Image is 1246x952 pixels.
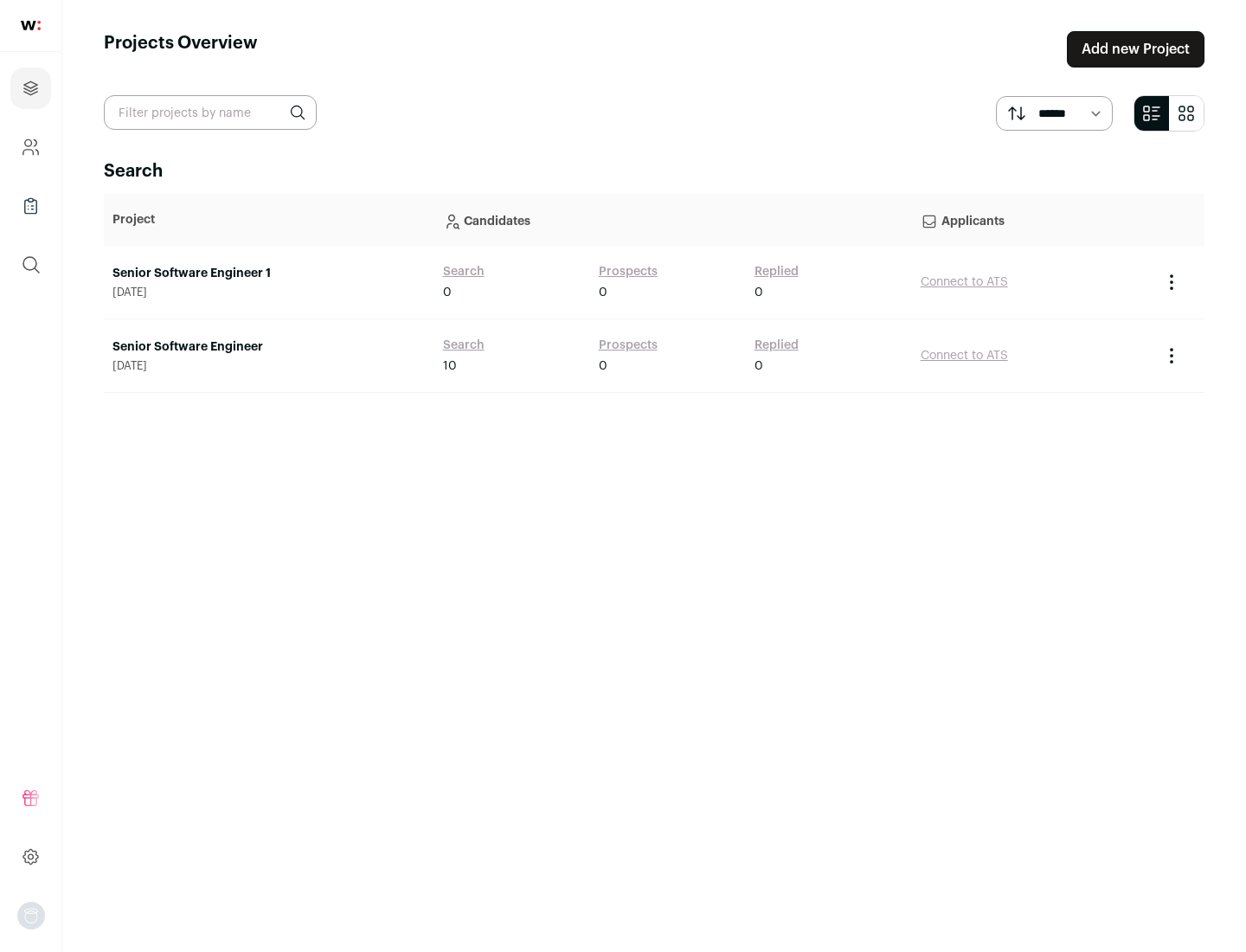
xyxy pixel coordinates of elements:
[443,203,903,237] p: Candidates
[10,68,51,109] a: Projects
[104,95,317,130] input: Filter projects by name
[443,337,485,354] a: Search
[755,357,763,375] span: 0
[17,902,45,929] button: Open dropdown
[112,359,426,373] span: [DATE]
[112,211,426,228] p: Project
[755,284,763,301] span: 0
[21,21,41,30] img: wellfound-shorthand-0d5821cbd27db2630d0214b213865d53afaa358527fdda9d0ea32b1df1b89c2c.svg
[599,284,607,301] span: 0
[1161,272,1182,293] button: Project Actions
[599,357,607,375] span: 0
[443,284,452,301] span: 0
[755,263,799,280] a: Replied
[1067,31,1204,68] a: Add new Project
[921,203,1144,237] p: Applicants
[17,902,45,929] img: nopic.png
[921,276,1008,288] a: Connect to ATS
[112,286,426,299] span: [DATE]
[599,263,658,280] a: Prospects
[10,185,51,227] a: Company Lists
[104,31,258,68] h1: Projects Overview
[10,126,51,168] a: Company and ATS Settings
[755,337,799,354] a: Replied
[104,159,1204,183] h2: Search
[443,263,485,280] a: Search
[112,265,426,282] a: Senior Software Engineer 1
[1161,345,1182,366] button: Project Actions
[443,357,457,375] span: 10
[921,350,1008,362] a: Connect to ATS
[599,337,658,354] a: Prospects
[112,338,426,356] a: Senior Software Engineer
